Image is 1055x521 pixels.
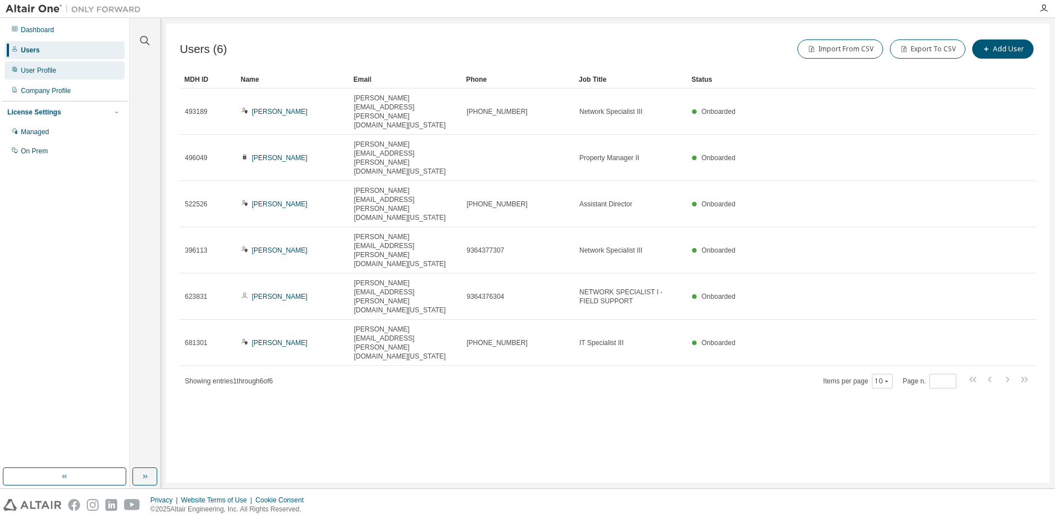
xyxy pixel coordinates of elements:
[353,70,457,89] div: Email
[252,246,308,254] a: [PERSON_NAME]
[467,292,504,301] span: 9364376304
[702,108,735,116] span: Onboarded
[702,246,735,254] span: Onboarded
[579,246,642,255] span: Network Specialist III
[105,499,117,511] img: linkedin.svg
[21,46,39,55] div: Users
[150,505,311,514] p: © 2025 Altair Engineering, Inc. All Rights Reserved.
[185,107,207,116] span: 493189
[252,200,308,208] a: [PERSON_NAME]
[875,377,890,386] button: 10
[702,154,735,162] span: Onboarded
[823,374,893,388] span: Items per page
[467,107,527,116] span: [PHONE_NUMBER]
[579,70,682,89] div: Job Title
[21,86,71,95] div: Company Profile
[354,232,456,268] span: [PERSON_NAME][EMAIL_ADDRESS][PERSON_NAME][DOMAIN_NAME][US_STATE]
[579,107,642,116] span: Network Specialist III
[68,499,80,511] img: facebook.svg
[185,338,207,347] span: 681301
[3,499,61,511] img: altair_logo.svg
[579,288,682,306] span: NETWORK SPECIALIST I - FIELD SUPPORT
[21,25,54,34] div: Dashboard
[6,3,147,15] img: Altair One
[903,374,956,388] span: Page n.
[579,153,639,162] span: Property Manager II
[466,70,570,89] div: Phone
[87,499,99,511] img: instagram.svg
[181,496,255,505] div: Website Terms of Use
[890,39,965,59] button: Export To CSV
[467,200,527,209] span: [PHONE_NUMBER]
[702,293,735,301] span: Onboarded
[354,140,456,176] span: [PERSON_NAME][EMAIL_ADDRESS][PERSON_NAME][DOMAIN_NAME][US_STATE]
[21,127,49,136] div: Managed
[691,70,977,89] div: Status
[354,279,456,315] span: [PERSON_NAME][EMAIL_ADDRESS][PERSON_NAME][DOMAIN_NAME][US_STATE]
[180,43,227,56] span: Users (6)
[7,108,61,117] div: License Settings
[150,496,181,505] div: Privacy
[467,246,504,255] span: 9364377307
[354,94,456,130] span: [PERSON_NAME][EMAIL_ADDRESS][PERSON_NAME][DOMAIN_NAME][US_STATE]
[185,377,273,385] span: Showing entries 1 through 6 of 6
[185,246,207,255] span: 396113
[184,70,232,89] div: MDH ID
[252,339,308,347] a: [PERSON_NAME]
[467,338,527,347] span: [PHONE_NUMBER]
[702,339,735,347] span: Onboarded
[579,338,623,347] span: IT Specialist III
[124,499,140,511] img: youtube.svg
[185,200,207,209] span: 522526
[185,153,207,162] span: 496049
[21,147,48,156] div: On Prem
[185,292,207,301] span: 623831
[241,70,344,89] div: Name
[972,39,1034,59] button: Add User
[702,200,735,208] span: Onboarded
[354,325,456,361] span: [PERSON_NAME][EMAIL_ADDRESS][PERSON_NAME][DOMAIN_NAME][US_STATE]
[252,154,308,162] a: [PERSON_NAME]
[252,108,308,116] a: [PERSON_NAME]
[579,200,632,209] span: Assistant Director
[21,66,56,75] div: User Profile
[797,39,883,59] button: Import From CSV
[255,496,310,505] div: Cookie Consent
[354,186,456,222] span: [PERSON_NAME][EMAIL_ADDRESS][PERSON_NAME][DOMAIN_NAME][US_STATE]
[252,293,308,301] a: [PERSON_NAME]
